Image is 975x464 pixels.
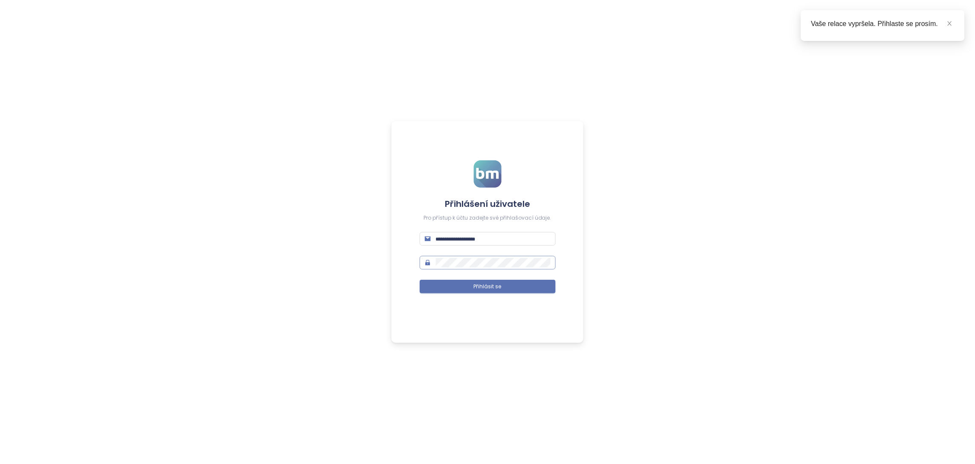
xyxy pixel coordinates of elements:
span: lock [425,260,431,266]
div: Pro přístup k účtu zadejte své přihlašovací údaje. [420,214,556,222]
span: Přihlásit se [474,283,502,291]
button: Přihlásit se [420,280,556,293]
h4: Přihlášení uživatele [420,198,556,210]
span: mail [425,236,431,242]
div: Vaše relace vypršela. Přihlaste se prosím. [811,19,955,29]
img: logo [474,160,502,188]
span: close [947,20,953,26]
